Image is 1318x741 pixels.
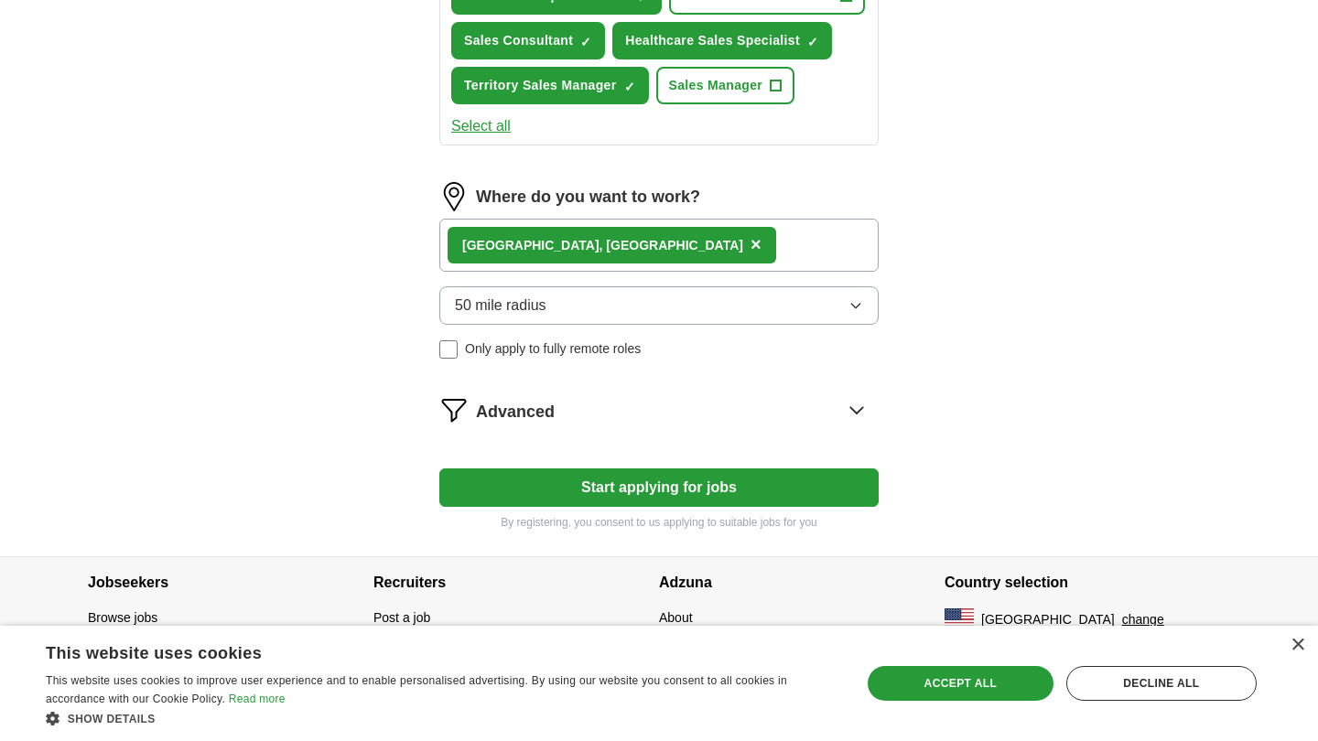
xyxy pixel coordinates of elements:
div: Decline all [1066,666,1257,701]
img: filter [439,395,469,424]
span: 50 mile radius [455,295,546,317]
a: Read more, opens a new window [229,693,286,705]
button: Sales Manager [656,67,795,104]
button: Sales Consultant✓ [451,22,605,59]
a: Browse jobs [88,610,157,625]
div: This website uses cookies [46,637,792,664]
span: × [751,234,762,254]
span: Advanced [476,400,555,424]
span: [GEOGRAPHIC_DATA] [981,610,1115,629]
button: 50 mile radius [439,286,879,325]
label: Where do you want to work? [476,185,700,209]
span: Sales Manager [669,76,763,95]
button: Territory Sales Manager✓ [451,67,649,104]
img: location.png [439,182,469,211]
p: By registering, you consent to us applying to suitable jobs for you [439,514,879,531]
button: × [751,231,762,259]
span: ✓ [807,35,818,49]
span: Healthcare Sales Specialist [625,31,800,50]
span: This website uses cookies to improve user experience and to enable personalised advertising. By u... [46,674,787,705]
span: Show details [68,713,156,725]
span: Territory Sales Manager [464,76,617,95]
button: change [1122,610,1164,629]
div: Accept all [868,666,1053,701]
span: ✓ [580,35,591,49]
a: Post a job [373,610,430,625]
h4: Country selection [945,557,1230,608]
span: ✓ [624,80,635,94]
button: Start applying for jobs [439,468,879,507]
button: Healthcare Sales Specialist✓ [612,22,832,59]
input: Only apply to fully remote roles [439,340,458,359]
img: US flag [945,608,974,630]
strong: [GEOGRAPHIC_DATA] [462,238,600,252]
div: , [GEOGRAPHIC_DATA] [462,236,743,255]
div: Show details [46,709,837,727]
span: Only apply to fully remote roles [465,339,641,359]
button: Select all [451,115,511,137]
a: About [659,610,693,625]
span: Sales Consultant [464,31,573,50]
div: Close [1291,639,1304,652]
